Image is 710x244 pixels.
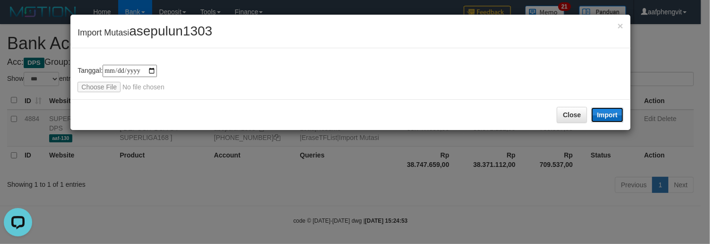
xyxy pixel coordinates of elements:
[617,20,623,31] span: ×
[129,24,212,38] span: asepulun1303
[557,107,587,123] button: Close
[78,65,623,92] div: Tanggal:
[4,4,32,32] button: Open LiveChat chat widget
[78,28,212,37] span: Import Mutasi
[591,107,623,122] button: Import
[617,21,623,31] button: Close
